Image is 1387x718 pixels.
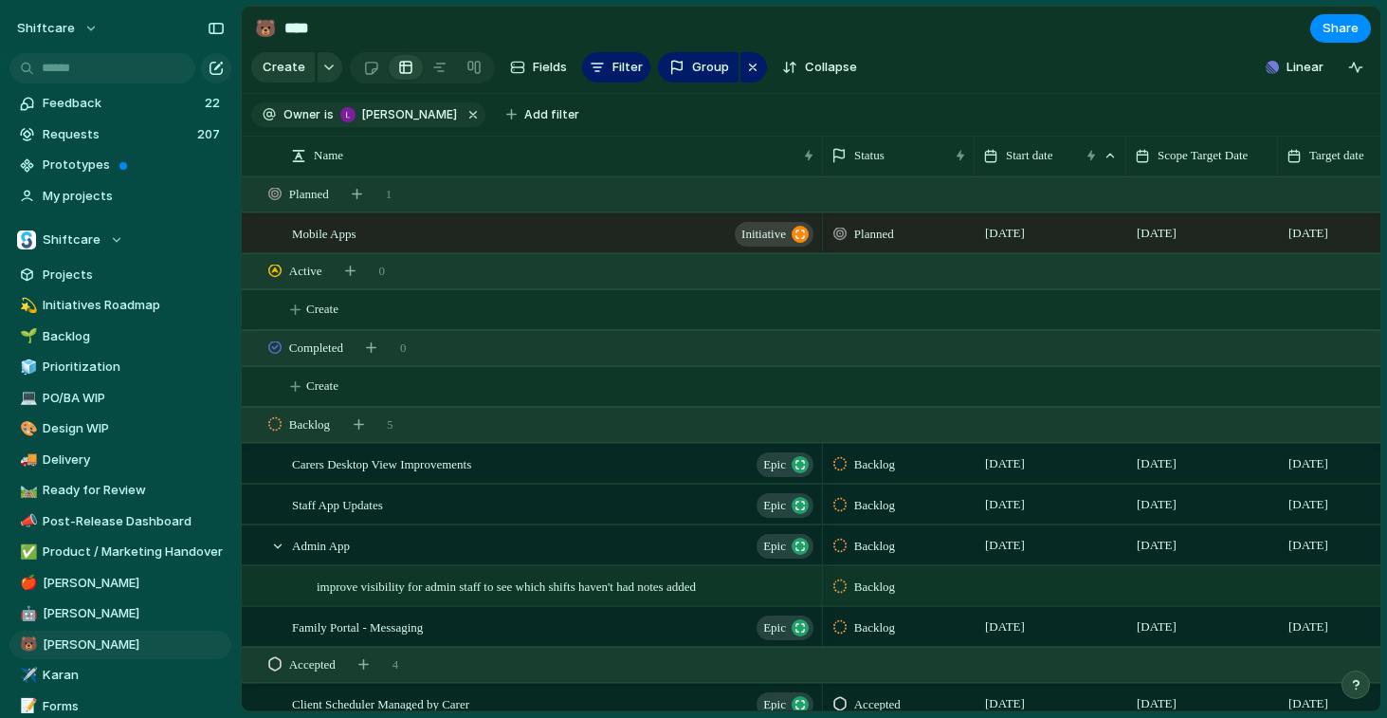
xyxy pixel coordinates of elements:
[314,146,343,165] span: Name
[289,262,322,281] span: Active
[263,58,305,77] span: Create
[43,389,225,408] span: PO/BA WIP
[197,125,224,144] span: 207
[43,481,225,500] span: Ready for Review
[502,52,575,83] button: Fields
[524,106,579,123] span: Add filter
[20,325,33,347] div: 🌱
[362,106,457,123] span: [PERSON_NAME]
[9,414,231,443] a: 🎨Design WIP
[43,635,225,654] span: [PERSON_NAME]
[9,507,231,536] a: 📣Post-Release Dashboard
[17,604,36,623] button: 🤖
[1158,146,1248,165] span: Scope Target Date
[1284,452,1333,475] span: [DATE]
[324,106,334,123] span: is
[854,496,895,515] span: Backlog
[980,493,1030,516] span: [DATE]
[980,222,1030,245] span: [DATE]
[17,666,36,685] button: ✈️
[306,300,338,319] span: Create
[763,615,786,641] span: Epic
[763,451,786,478] span: Epic
[387,415,393,434] span: 5
[20,695,33,717] div: 📝
[763,533,786,560] span: Epic
[9,661,231,690] div: ✈️Karan
[9,631,231,659] div: 🐻[PERSON_NAME]
[1132,616,1181,638] span: [DATE]
[9,384,231,413] a: 💻PO/BA WIP
[251,52,315,83] button: Create
[306,377,338,396] span: Create
[854,455,895,474] span: Backlog
[980,534,1030,557] span: [DATE]
[582,52,650,83] button: Filter
[980,616,1030,638] span: [DATE]
[17,451,36,469] button: 🚚
[17,327,36,346] button: 🌱
[43,296,225,315] span: Initiatives Roadmap
[43,419,225,438] span: Design WIP
[317,575,696,597] span: improve visibility for admin staff to see which shifts haven't had notes added
[289,339,343,358] span: Completed
[43,358,225,377] span: Prioritization
[17,512,36,531] button: 📣
[379,262,386,281] span: 0
[43,156,225,175] span: Prototypes
[533,58,567,77] span: Fields
[741,221,786,248] span: initiative
[9,353,231,381] a: 🧊Prioritization
[43,604,225,623] span: [PERSON_NAME]
[17,358,36,377] button: 🧊
[757,493,813,518] button: Epic
[757,616,813,640] button: Epic
[17,543,36,562] button: ✅
[392,655,399,674] span: 4
[20,542,33,563] div: ✅
[1284,493,1333,516] span: [DATE]
[386,185,392,204] span: 1
[757,534,813,559] button: Epic
[9,13,108,44] button: shiftcare
[43,543,225,562] span: Product / Marketing Handover
[9,599,231,628] a: 🤖[PERSON_NAME]
[43,125,192,144] span: Requests
[775,52,865,83] button: Collapse
[320,104,338,125] button: is
[283,106,320,123] span: Owner
[9,538,231,566] a: ✅Product / Marketing Handover
[400,339,407,358] span: 0
[255,15,276,41] div: 🐻
[43,512,225,531] span: Post-Release Dashboard
[9,291,231,320] div: 💫Initiatives Roadmap
[854,225,894,244] span: Planned
[43,697,225,716] span: Forms
[20,572,33,594] div: 🍎
[20,665,33,687] div: ✈️
[763,691,786,718] span: Epic
[612,58,643,77] span: Filter
[289,185,329,204] span: Planned
[1006,146,1052,165] span: Start date
[17,635,36,654] button: 🐻
[1284,222,1333,245] span: [DATE]
[9,226,231,254] button: Shiftcare
[43,187,225,206] span: My projects
[20,418,33,440] div: 🎨
[1287,58,1323,77] span: Linear
[17,19,75,38] span: shiftcare
[980,452,1030,475] span: [DATE]
[9,569,231,598] div: 🍎[PERSON_NAME]
[43,94,199,113] span: Feedback
[757,692,813,717] button: Epic
[9,446,231,474] a: 🚚Delivery
[1284,534,1333,557] span: [DATE]
[292,616,423,637] span: Family Portal - Messaging
[205,94,224,113] span: 22
[20,387,33,409] div: 💻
